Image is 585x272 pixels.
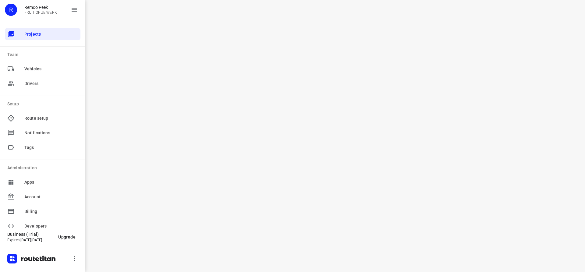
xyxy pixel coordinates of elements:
[7,101,80,107] p: Setup
[53,231,80,242] button: Upgrade
[24,208,78,215] span: Billing
[5,112,80,124] div: Route setup
[24,194,78,200] span: Account
[5,127,80,139] div: Notifications
[5,63,80,75] div: Vehicles
[24,31,78,37] span: Projects
[24,5,57,10] p: Remco Peek
[7,165,80,171] p: Administration
[24,80,78,87] span: Drivers
[7,51,80,58] p: Team
[5,220,80,232] div: Developers
[24,223,78,229] span: Developers
[5,77,80,90] div: Drivers
[24,66,78,72] span: Vehicles
[24,130,78,136] span: Notifications
[5,176,80,188] div: Apps
[5,191,80,203] div: Account
[5,4,17,16] div: R
[24,115,78,122] span: Route setup
[24,179,78,185] span: Apps
[7,232,53,237] p: Business (Trial)
[7,238,53,242] p: Expires [DATE][DATE]
[24,10,57,15] p: FRUIT OP JE WERK
[5,205,80,217] div: Billing
[24,144,78,151] span: Tags
[58,235,76,239] span: Upgrade
[5,28,80,40] div: Projects
[5,141,80,154] div: Tags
